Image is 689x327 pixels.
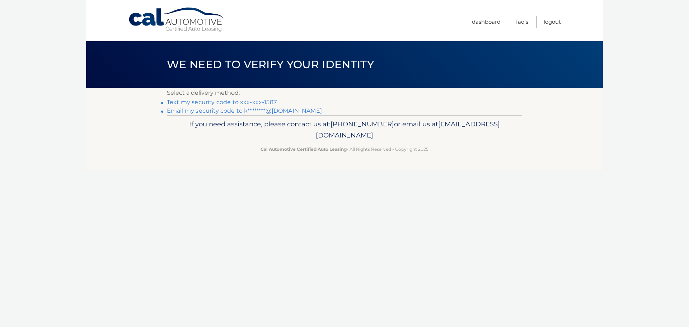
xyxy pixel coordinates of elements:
strong: Cal Automotive Certified Auto Leasing [261,146,347,152]
a: Logout [544,16,561,28]
a: FAQ's [516,16,528,28]
p: Select a delivery method: [167,88,522,98]
a: Text my security code to xxx-xxx-1587 [167,99,277,106]
a: Email my security code to k********@[DOMAIN_NAME] [167,107,322,114]
p: - All Rights Reserved - Copyright 2025 [172,145,517,153]
a: Dashboard [472,16,501,28]
span: We need to verify your identity [167,58,374,71]
a: Cal Automotive [128,7,225,33]
p: If you need assistance, please contact us at: or email us at [172,118,517,141]
span: [PHONE_NUMBER] [331,120,394,128]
